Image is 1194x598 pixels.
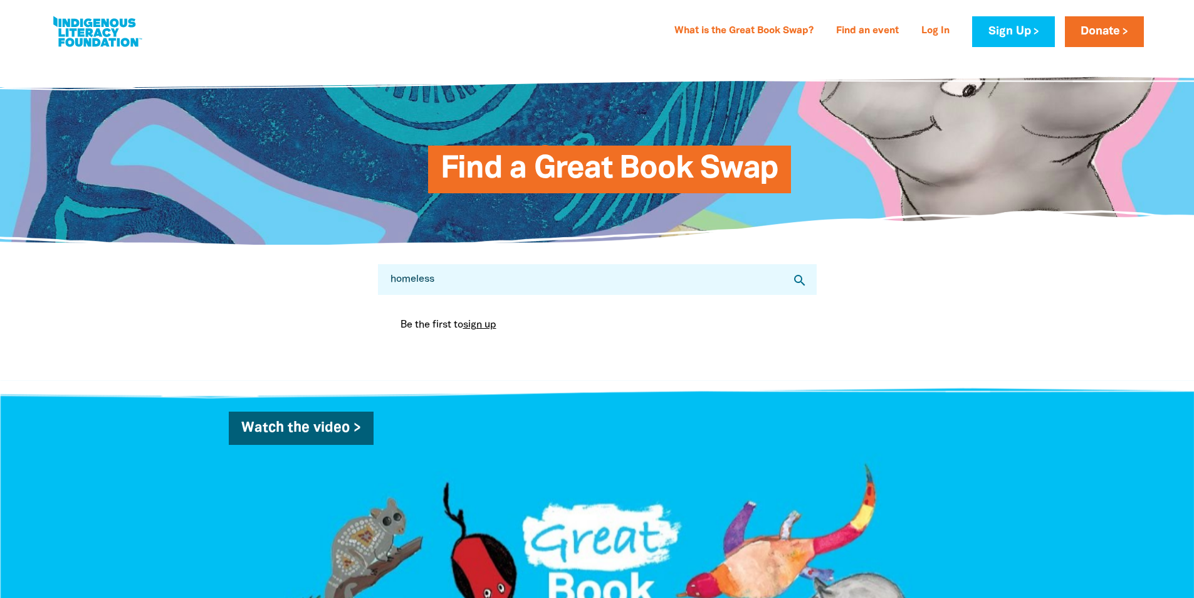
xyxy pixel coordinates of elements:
[829,21,906,41] a: Find an event
[390,307,804,343] div: Be the first to
[914,21,957,41] a: Log In
[792,273,807,288] i: search
[229,412,374,446] a: Watch the video >
[1065,16,1144,47] a: Donate
[463,321,496,329] a: sign up
[441,155,779,193] span: Find a Great Book Swap
[667,21,821,41] a: What is the Great Book Swap?
[972,16,1054,47] a: Sign Up
[390,307,804,343] div: Paginated content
